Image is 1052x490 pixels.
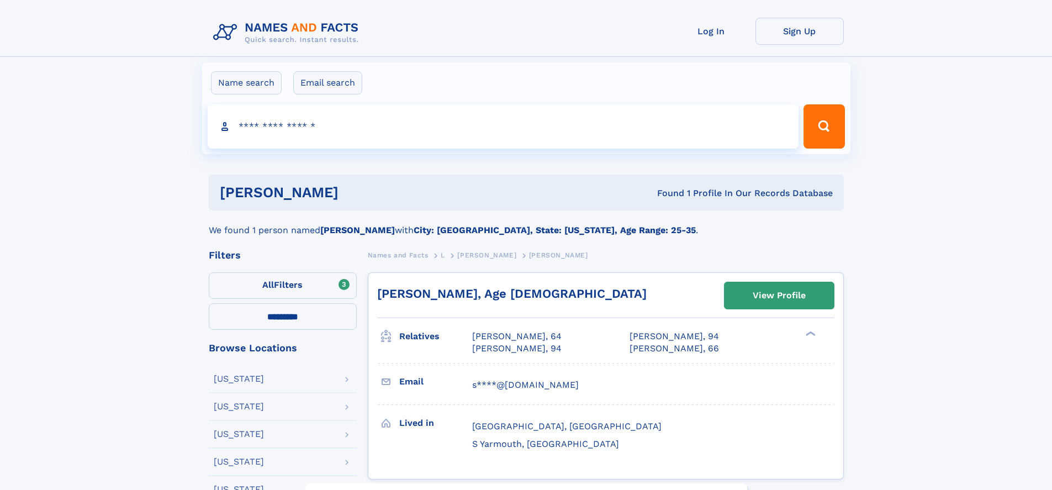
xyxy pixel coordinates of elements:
[472,439,619,449] span: S Yarmouth, [GEOGRAPHIC_DATA]
[803,104,844,149] button: Search Button
[498,187,833,199] div: Found 1 Profile In Our Records Database
[529,251,588,259] span: [PERSON_NAME]
[368,248,429,262] a: Names and Facts
[441,251,445,259] span: L
[209,250,357,260] div: Filters
[293,71,362,94] label: Email search
[209,210,844,237] div: We found 1 person named with .
[472,421,662,431] span: [GEOGRAPHIC_DATA], [GEOGRAPHIC_DATA]
[630,343,719,355] a: [PERSON_NAME], 66
[214,457,264,466] div: [US_STATE]
[414,225,696,235] b: City: [GEOGRAPHIC_DATA], State: [US_STATE], Age Range: 25-35
[377,287,647,301] a: [PERSON_NAME], Age [DEMOGRAPHIC_DATA]
[755,18,844,45] a: Sign Up
[457,248,516,262] a: [PERSON_NAME]
[209,272,357,299] label: Filters
[457,251,516,259] span: [PERSON_NAME]
[208,104,799,149] input: search input
[472,330,562,343] a: [PERSON_NAME], 64
[667,18,755,45] a: Log In
[214,375,264,383] div: [US_STATE]
[441,248,445,262] a: L
[214,430,264,439] div: [US_STATE]
[399,372,472,391] h3: Email
[399,327,472,346] h3: Relatives
[211,71,282,94] label: Name search
[220,186,498,199] h1: [PERSON_NAME]
[725,282,834,309] a: View Profile
[320,225,395,235] b: [PERSON_NAME]
[262,280,274,290] span: All
[803,330,816,338] div: ❯
[753,283,806,308] div: View Profile
[209,343,357,353] div: Browse Locations
[399,414,472,433] h3: Lived in
[630,330,719,343] a: [PERSON_NAME], 94
[209,18,368,48] img: Logo Names and Facts
[214,402,264,411] div: [US_STATE]
[472,343,562,355] a: [PERSON_NAME], 94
